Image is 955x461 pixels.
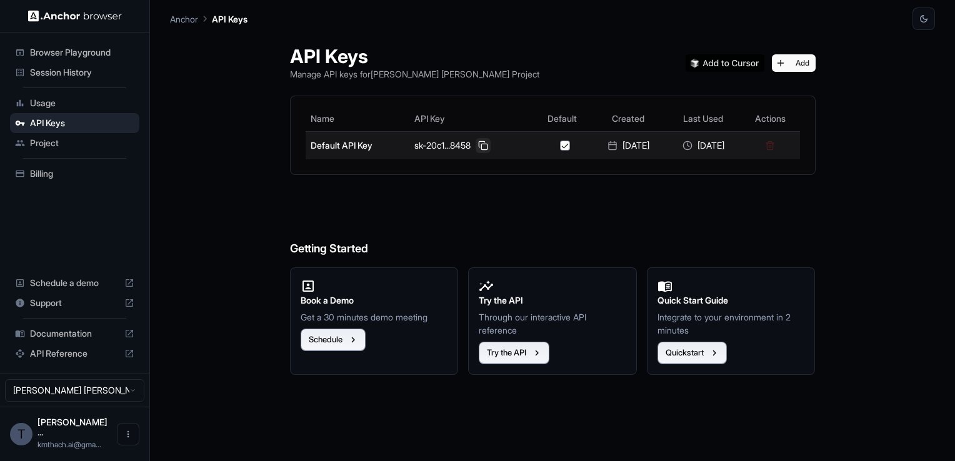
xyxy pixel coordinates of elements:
td: Default API Key [306,131,409,159]
span: Documentation [30,327,119,340]
span: Thạch Nguyễn Kim [37,417,107,437]
div: sk-20c1...8458 [414,138,529,153]
div: [DATE] [671,139,736,152]
h2: Book a Demo [301,294,448,307]
th: API Key [409,106,534,131]
th: Last Used [666,106,741,131]
div: T [10,423,32,445]
p: API Keys [212,12,247,26]
h6: Getting Started [290,190,816,258]
div: Documentation [10,324,139,344]
div: Project [10,133,139,153]
p: Manage API keys for [PERSON_NAME] [PERSON_NAME] Project [290,67,539,81]
p: Integrate to your environment in 2 minutes [657,310,805,337]
img: Add anchorbrowser MCP server to Cursor [686,54,764,72]
th: Name [306,106,409,131]
img: Anchor Logo [28,10,122,22]
span: API Keys [30,117,134,129]
p: Anchor [170,12,198,26]
button: Try the API [479,342,549,364]
button: Open menu [117,423,139,445]
div: Billing [10,164,139,184]
div: Usage [10,93,139,113]
span: Project [30,137,134,149]
span: kmthach.ai@gmail.com [37,440,101,449]
button: Quickstart [657,342,727,364]
span: Browser Playground [30,46,134,59]
nav: breadcrumb [170,12,247,26]
span: Usage [30,97,134,109]
div: Browser Playground [10,42,139,62]
button: Copy API key [476,138,491,153]
button: Add [772,54,816,72]
div: [DATE] [596,139,661,152]
div: Support [10,293,139,313]
span: API Reference [30,347,119,360]
th: Default [534,106,591,131]
div: API Reference [10,344,139,364]
span: Session History [30,66,134,79]
p: Get a 30 minutes demo meeting [301,310,448,324]
span: Support [30,297,119,309]
h2: Quick Start Guide [657,294,805,307]
h1: API Keys [290,45,539,67]
p: Through our interactive API reference [479,310,626,337]
span: Billing [30,167,134,180]
span: Schedule a demo [30,277,119,289]
h2: Try the API [479,294,626,307]
div: API Keys [10,113,139,133]
button: Schedule [301,329,366,351]
th: Created [591,106,666,131]
div: Session History [10,62,139,82]
div: Schedule a demo [10,273,139,293]
th: Actions [741,106,799,131]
